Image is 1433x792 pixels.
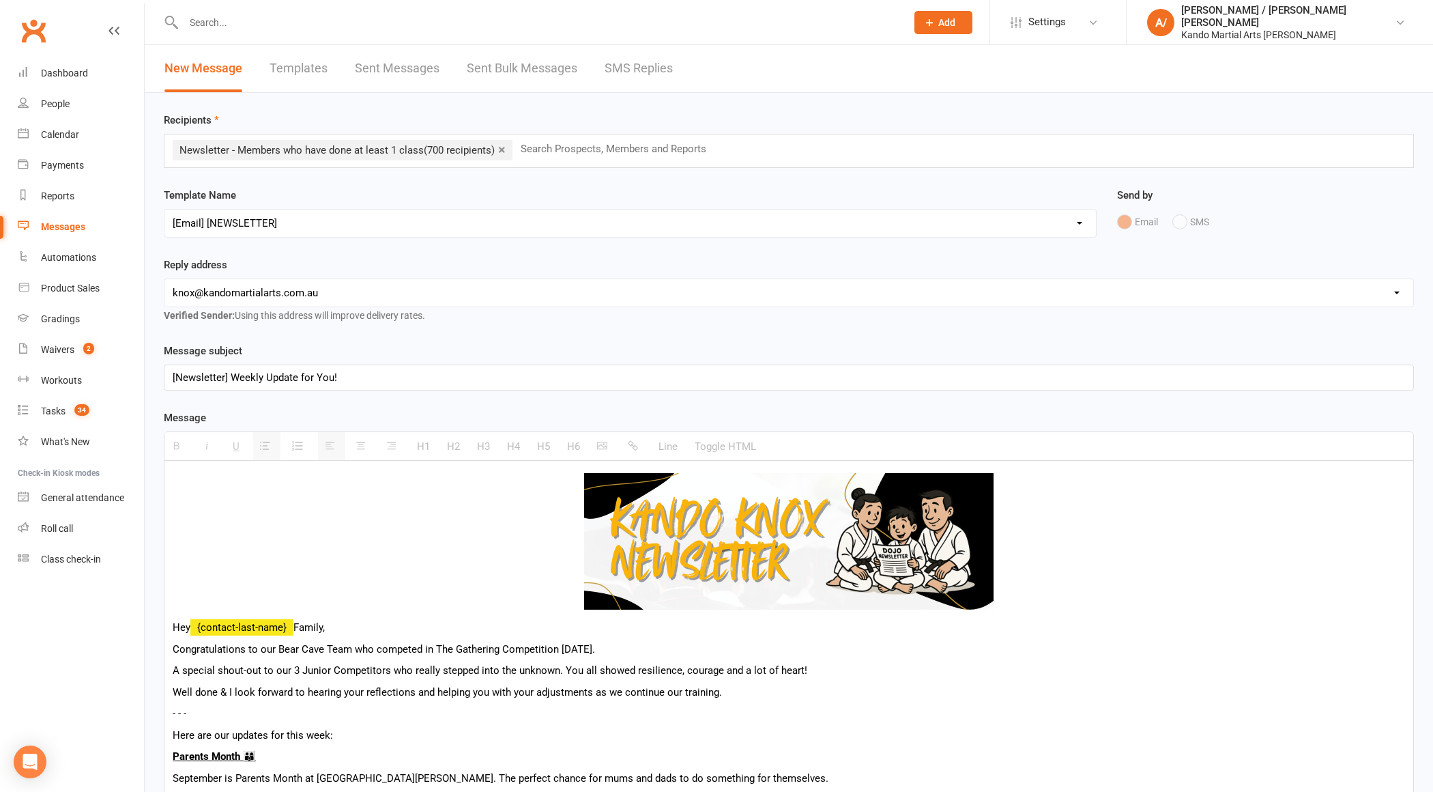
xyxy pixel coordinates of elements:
[18,365,144,396] a: Workouts
[519,140,719,158] input: Search Prospects, Members and Reports
[41,221,85,232] div: Messages
[605,45,673,92] a: SMS Replies
[41,68,88,79] div: Dashboard
[938,17,955,28] span: Add
[424,144,495,156] span: (700 recipients)
[173,770,1405,787] p: September is Parents Month at [GEOGRAPHIC_DATA][PERSON_NAME]. The perfect chance for mums and dad...
[41,98,70,109] div: People
[467,45,577,92] a: Sent Bulk Messages
[164,112,219,128] label: Recipients
[18,335,144,365] a: Waivers 2
[1181,4,1395,29] div: [PERSON_NAME] / [PERSON_NAME] [PERSON_NAME]
[355,45,439,92] a: Sent Messages
[41,190,74,201] div: Reports
[41,252,96,263] div: Automations
[18,119,144,150] a: Calendar
[164,257,227,273] label: Reply address
[18,304,144,335] a: Gradings
[18,513,144,544] a: Roll call
[41,313,80,324] div: Gradings
[1181,29,1395,41] div: Kando Martial Arts [PERSON_NAME]
[18,396,144,427] a: Tasks 34
[18,544,144,575] a: Class kiosk mode
[179,13,897,32] input: Search...
[18,150,144,181] a: Payments
[1117,187,1153,203] label: Send by
[14,746,46,778] div: Open Intercom Messenger
[18,427,144,457] a: What's New
[164,187,236,203] label: Template Name
[41,344,74,355] div: Waivers
[74,404,89,416] span: 34
[18,273,144,304] a: Product Sales
[164,410,206,426] label: Message
[164,343,242,359] label: Message subject
[18,483,144,513] a: General attendance kiosk mode
[41,375,82,386] div: Workouts
[41,523,73,534] div: Roll call
[164,310,235,321] strong: Verified Sender:
[179,144,495,156] span: Newsletter - Members who have done at least 1 class
[41,129,79,140] div: Calendar
[173,727,1405,744] p: Here are our updates for this week:
[173,641,1405,657] p: Congratulations to our Bear Cave Team who competed in The Gathering Competition [DATE].
[41,283,100,294] div: Product Sales
[41,436,90,447] div: What's New
[18,89,144,119] a: People
[41,406,66,416] div: Tasks
[1028,7,1066,38] span: Settings
[18,212,144,242] a: Messages
[164,310,425,321] span: Using this address will improve delivery rates.
[173,705,1405,722] p: - - -
[83,343,94,354] span: 2
[173,684,1405,701] p: Well done & I look forward to hearing your reflections and helping you with your adjustments as w...
[18,181,144,212] a: Reports
[16,14,50,48] a: Clubworx
[41,160,84,171] div: Payments
[1147,9,1174,36] div: A/
[173,619,1405,636] p: Hey Family,
[270,45,328,92] a: Templates
[498,139,506,160] a: ×
[164,365,1413,390] div: [Newsletter] Weekly Update for You!
[164,45,242,92] a: New Message
[173,662,1405,679] p: A special shout-out to our 3 Junior Competitors who really stepped into the unknown. You all show...
[41,554,101,565] div: Class check-in
[173,750,256,763] u: Parents Month 👨‍👩‍👦
[18,242,144,273] a: Automations
[18,58,144,89] a: Dashboard
[914,11,972,34] button: Add
[41,492,124,503] div: General attendance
